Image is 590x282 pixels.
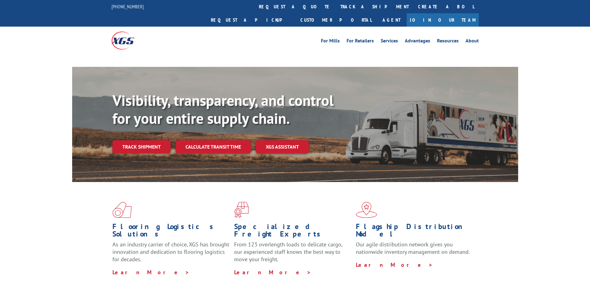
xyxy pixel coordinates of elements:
[296,13,376,27] a: Customer Portal
[256,140,309,154] a: XGS ASSISTANT
[381,38,398,45] a: Services
[112,140,171,153] a: Track shipment
[176,140,251,154] a: Calculate transit time
[234,269,311,276] a: Learn More >
[321,38,340,45] a: For Mills
[437,38,459,45] a: Resources
[356,223,473,241] h1: Flagship Distribution Model
[407,13,479,27] a: Join Our Team
[234,223,351,241] h1: Specialized Freight Experts
[112,202,132,218] img: xgs-icon-total-supply-chain-intelligence-red
[111,3,144,10] a: [PHONE_NUMBER]
[356,261,433,268] a: Learn More >
[376,13,407,27] a: Agent
[206,13,296,27] a: Request a pickup
[347,38,374,45] a: For Retailers
[112,241,229,263] span: As an industry carrier of choice, XGS has brought innovation and dedication to flooring logistics...
[112,91,334,128] b: Visibility, transparency, and control for your entire supply chain.
[405,38,430,45] a: Advantages
[234,202,249,218] img: xgs-icon-focused-on-flooring-red
[112,223,229,241] h1: Flooring Logistics Solutions
[356,202,377,218] img: xgs-icon-flagship-distribution-model-red
[234,241,351,268] p: From 123 overlength loads to delicate cargo, our experienced staff knows the best way to move you...
[112,269,190,276] a: Learn More >
[356,241,470,255] span: Our agile distribution network gives you nationwide inventory management on demand.
[465,38,479,45] a: About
